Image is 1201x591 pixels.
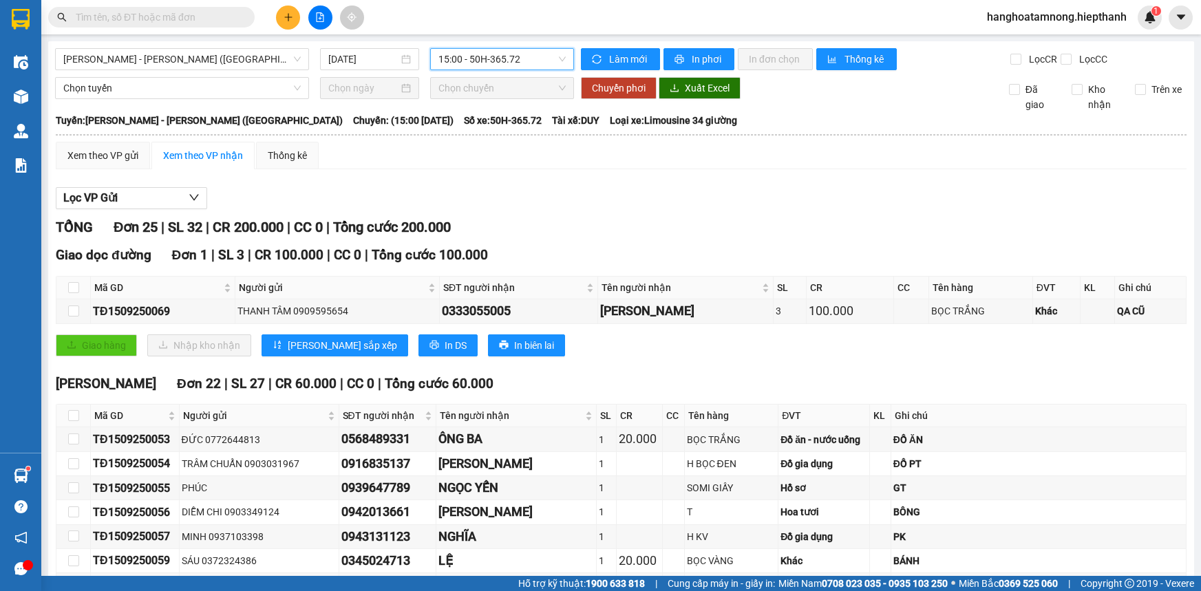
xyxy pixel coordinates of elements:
[774,277,807,299] th: SL
[1081,277,1115,299] th: KL
[341,429,434,449] div: 0568489331
[619,429,660,449] div: 20.000
[436,427,597,451] td: ÔNG BA
[999,578,1058,589] strong: 0369 525 060
[63,78,301,98] span: Chọn tuyến
[177,376,221,391] span: Đơn 22
[288,338,397,353] span: [PERSON_NAME] sắp xếp
[1020,82,1061,112] span: Đã giao
[57,12,67,22] span: search
[255,247,323,263] span: CR 100.000
[56,115,343,126] b: Tuyến: [PERSON_NAME] - [PERSON_NAME] ([GEOGRAPHIC_DATA])
[780,456,867,471] div: Đồ gia dụng
[231,376,265,391] span: SL 27
[685,405,779,427] th: Tên hàng
[14,562,28,575] span: message
[294,219,323,235] span: CC 0
[14,500,28,513] span: question-circle
[328,52,398,67] input: 15/09/2025
[600,301,771,321] div: [PERSON_NAME]
[685,80,730,96] span: Xuất Excel
[1154,6,1158,16] span: 1
[436,476,597,500] td: NGỌC YẾN
[807,277,894,299] th: CR
[56,187,207,209] button: Lọc VP Gửi
[315,12,325,22] span: file-add
[599,504,614,519] div: 1
[599,480,614,495] div: 1
[239,280,425,295] span: Người gửi
[347,12,357,22] span: aim
[14,158,28,173] img: solution-icon
[168,219,202,235] span: SL 32
[822,578,948,589] strong: 0708 023 035 - 0935 103 250
[586,578,645,589] strong: 1900 633 818
[951,581,955,586] span: ⚪️
[12,9,30,30] img: logo-vxr
[438,78,566,98] span: Chọn chuyến
[610,113,737,128] span: Loại xe: Limousine 34 giường
[687,504,776,519] div: T
[284,12,293,22] span: plus
[894,277,929,299] th: CC
[1074,52,1109,67] span: Lọc CC
[438,551,594,570] div: LỆ
[931,303,1030,319] div: BỌC TRẮNG
[94,280,221,295] span: Mã GD
[163,148,243,163] div: Xem theo VP nhận
[581,48,660,70] button: syncLàm mới
[385,376,493,391] span: Tổng cước 60.000
[93,303,233,320] div: TĐ1509250069
[67,148,138,163] div: Xem theo VP gửi
[619,551,660,570] div: 20.000
[816,48,897,70] button: bar-chartThống kê
[602,280,759,295] span: Tên người nhận
[1151,6,1161,16] sup: 1
[93,552,177,569] div: TĐ1509250059
[378,376,381,391] span: |
[14,124,28,138] img: warehouse-icon
[93,480,177,497] div: TĐ1509250055
[353,113,454,128] span: Chuyến: (15:00 [DATE])
[343,408,422,423] span: SĐT người nhận
[581,77,657,99] button: Chuyển phơi
[438,502,594,522] div: [PERSON_NAME]
[91,427,180,451] td: TĐ1509250053
[237,303,437,319] div: THANH TÂM 0909595654
[893,480,1184,495] div: GT
[780,553,867,568] div: Khác
[334,247,361,263] span: CC 0
[93,455,177,472] div: TĐ1509250054
[659,77,741,99] button: downloadXuất Excel
[687,432,776,447] div: BỌC TRẮNG
[687,529,776,544] div: H KV
[464,113,542,128] span: Số xe: 50H-365.72
[1144,11,1156,23] img: icon-new-feature
[224,376,228,391] span: |
[183,408,325,423] span: Người gửi
[347,376,374,391] span: CC 0
[14,531,28,544] span: notification
[429,340,439,351] span: printer
[333,219,451,235] span: Tổng cước 200.000
[438,527,594,546] div: NGHĨA
[443,280,584,295] span: SĐT người nhận
[339,500,436,524] td: 0942013661
[211,247,215,263] span: |
[442,301,595,321] div: 0333055005
[341,527,434,546] div: 0943131123
[182,480,337,495] div: PHÚC
[893,504,1184,519] div: BÔNG
[891,405,1187,427] th: Ghi chú
[14,89,28,104] img: warehouse-icon
[780,432,867,447] div: Đồ ăn - nước uống
[893,529,1184,544] div: PK
[340,6,364,30] button: aim
[1175,11,1187,23] span: caret-down
[63,49,301,69] span: Hồ Chí Minh - Tân Châu (Giường)
[687,480,776,495] div: SOMI GIẤY
[445,338,467,353] span: In DS
[14,469,28,483] img: warehouse-icon
[93,431,177,448] div: TĐ1509250053
[776,303,804,319] div: 3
